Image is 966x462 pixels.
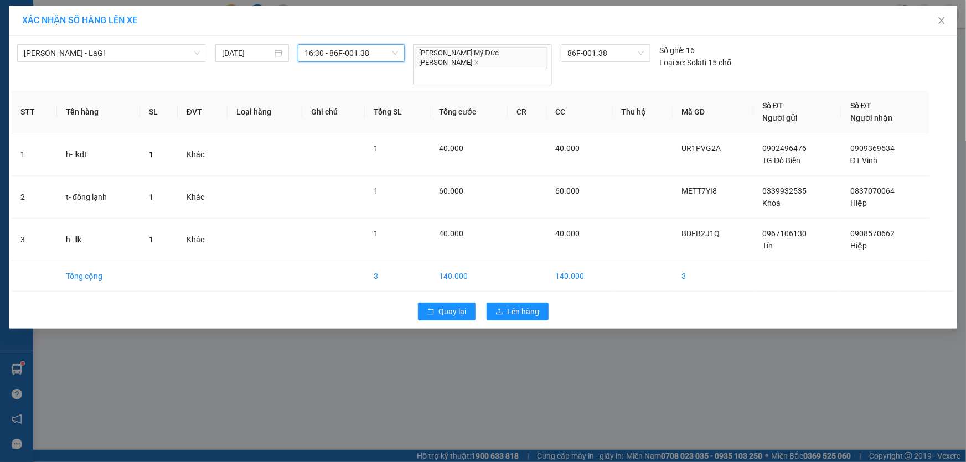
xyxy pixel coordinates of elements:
span: 0902496476 [762,144,807,153]
td: Khác [178,133,228,176]
span: Hiệp [850,241,867,250]
span: Số ĐT [762,101,783,110]
span: 40.000 [556,144,580,153]
td: 1 [12,133,57,176]
div: Solati 15 chỗ [659,56,731,69]
span: Người nhận [850,113,892,122]
span: 0908570662 [850,229,895,238]
span: Tín [762,241,773,250]
span: ĐT Vinh [850,156,877,165]
span: 40.000 [439,229,463,238]
th: STT [12,91,57,133]
th: Ghi chú [302,91,365,133]
td: 3 [673,261,754,292]
th: Loại hàng [228,91,302,133]
td: 3 [365,261,430,292]
th: SL [140,91,178,133]
td: 140.000 [430,261,508,292]
span: 1 [374,186,378,195]
th: Thu hộ [613,91,673,133]
span: XÁC NHẬN SỐ HÀNG LÊN XE [22,15,137,25]
span: 16:30 - 86F-001.38 [304,45,398,61]
td: Khác [178,176,228,219]
span: 0909369534 [850,144,895,153]
td: h- llk [57,219,140,261]
span: 40.000 [556,229,580,238]
span: 40.000 [439,144,463,153]
span: BDFB2J1Q [682,229,720,238]
span: UR1PVG2A [682,144,721,153]
button: rollbackQuay lại [418,303,476,320]
span: close [937,16,946,25]
span: Loại xe: [659,56,685,69]
td: h- lkdt [57,133,140,176]
li: VP Gò Vấp [6,47,76,59]
span: Số ghế: [659,44,684,56]
span: Hiệp [850,199,867,207]
td: 140.000 [547,261,613,292]
span: 86F-001.38 [567,45,644,61]
li: VP LaGi [76,47,147,59]
span: Khoa [762,199,781,207]
span: Lên hàng [508,305,540,318]
th: Mã GD [673,91,754,133]
th: Tổng SL [365,91,430,133]
span: Số ĐT [850,101,871,110]
span: 0967106130 [762,229,807,238]
td: t- đông lạnh [57,176,140,219]
th: ĐVT [178,91,228,133]
span: TG Đồ Biển [762,156,800,165]
div: 16 [659,44,695,56]
span: 0339932535 [762,186,807,195]
th: Tên hàng [57,91,140,133]
span: 1 [374,144,378,153]
td: Khác [178,219,228,261]
span: 1 [149,193,153,201]
span: Quay lại [439,305,467,318]
span: upload [495,308,503,316]
li: Mỹ Loan [6,6,161,27]
span: 60.000 [439,186,463,195]
span: 1 [374,229,378,238]
span: 0837070064 [850,186,895,195]
td: Tổng cộng [57,261,140,292]
span: close [474,60,479,65]
img: logo.jpg [6,6,44,44]
span: environment [6,61,13,69]
span: Hồ Chí Minh - LaGi [24,45,200,61]
th: CC [547,91,613,133]
b: 148/31 [PERSON_NAME], P6, Q Gò Vấp [6,61,66,94]
span: Người gửi [762,113,798,122]
span: 60.000 [556,186,580,195]
input: 12/08/2025 [222,47,272,59]
span: 1 [149,150,153,159]
span: METT7YI8 [682,186,717,195]
button: Close [926,6,957,37]
span: rollback [427,308,435,316]
b: 33 Bác Ái, P Phước Hội, TX Lagi [76,61,144,82]
span: environment [76,61,84,69]
td: 3 [12,219,57,261]
button: uploadLên hàng [487,303,549,320]
th: Tổng cước [430,91,508,133]
span: 1 [149,235,153,244]
td: 2 [12,176,57,219]
span: [PERSON_NAME] Mỹ Đức [PERSON_NAME] [416,47,547,69]
th: CR [508,91,547,133]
